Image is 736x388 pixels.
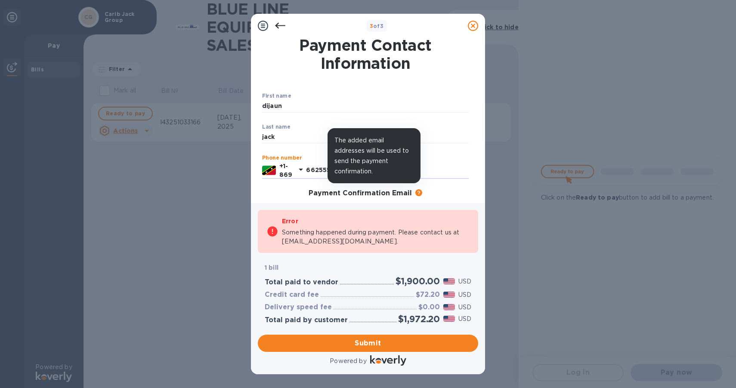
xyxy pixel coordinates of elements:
p: USD [458,277,471,286]
h2: $1,972.20 [398,314,440,324]
span: Submit [265,338,471,348]
p: USD [458,303,471,312]
h3: Payment Confirmation Email [309,189,412,197]
input: Enter your phone number [306,164,469,177]
img: USD [443,304,455,310]
img: KN [262,166,276,175]
img: Logo [370,355,406,366]
img: USD [443,292,455,298]
h1: Payment Contact Information [262,36,469,72]
h3: $0.00 [418,303,440,311]
label: Last name [262,124,291,129]
h3: Total paid to vendor [265,278,338,286]
p: Something happened during payment. Please contact us at [EMAIL_ADDRESS][DOMAIN_NAME]. [282,228,470,246]
h2: $1,900.00 [396,276,440,286]
label: First name [262,94,291,99]
p: +1-869 [279,162,292,179]
p: Powered by [330,357,366,366]
p: USD [458,314,471,323]
p: USD [458,290,471,299]
h3: $72.20 [416,291,440,299]
h3: Delivery speed fee [265,303,332,311]
button: Submit [258,335,478,352]
span: 3 [370,23,373,29]
h3: Credit card fee [265,291,319,299]
img: USD [443,316,455,322]
b: of 3 [370,23,384,29]
b: Error [282,218,298,225]
input: Enter your last name [262,131,469,144]
input: Enter your first name [262,100,469,113]
h3: Total paid by customer [265,316,348,324]
img: USD [443,278,455,284]
label: Phone number [262,155,302,160]
b: 1 bill [265,264,278,271]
